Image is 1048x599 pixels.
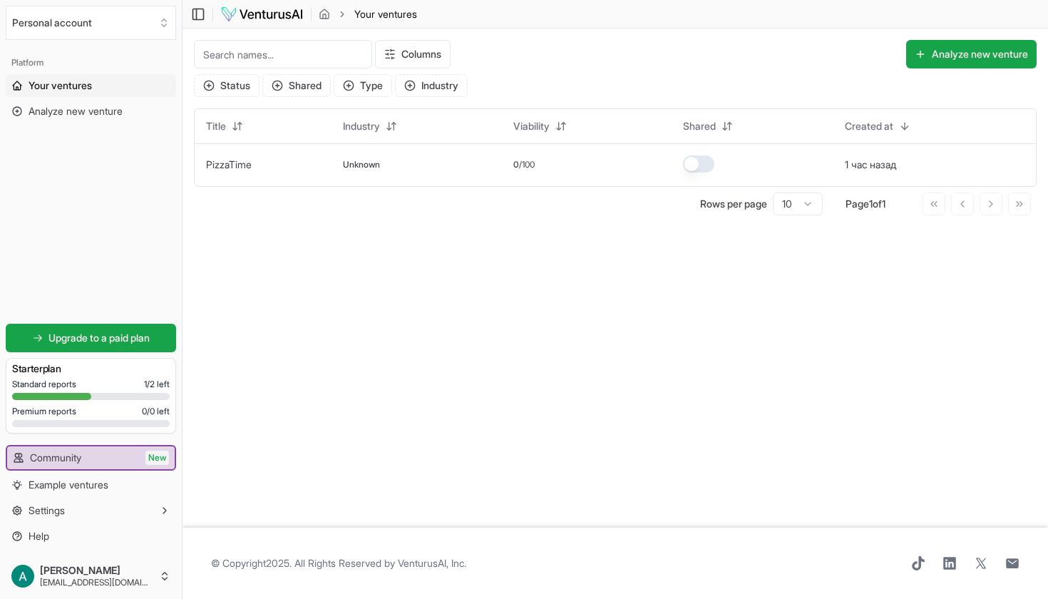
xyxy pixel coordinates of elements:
a: CommunityNew [7,446,175,469]
span: 1 / 2 left [144,379,170,390]
span: Premium reports [12,406,76,417]
button: Created at [836,115,919,138]
a: Analyze new venture [6,100,176,123]
span: New [145,451,169,465]
img: logo [220,6,304,23]
h3: Starter plan [12,362,170,376]
button: Shared [674,115,741,138]
p: Rows per page [700,197,767,211]
span: [EMAIL_ADDRESS][DOMAIN_NAME] [40,577,153,588]
span: Page [846,198,869,210]
a: Upgrade to a paid plan [6,324,176,352]
nav: breadcrumb [319,7,417,21]
button: Settings [6,499,176,522]
input: Search names... [194,40,372,68]
button: Viability [505,115,575,138]
span: Title [206,119,226,133]
button: [PERSON_NAME][EMAIL_ADDRESS][DOMAIN_NAME] [6,559,176,593]
span: Help [29,529,49,543]
a: VenturusAI, Inc [398,557,464,569]
span: 1 [882,198,885,210]
span: Industry [343,119,380,133]
span: Example ventures [29,478,108,492]
a: Help [6,525,176,548]
button: Title [197,115,252,138]
a: Your ventures [6,74,176,97]
span: 0 [513,159,519,170]
button: Select an organization [6,6,176,40]
span: © Copyright 2025 . All Rights Reserved by . [211,556,466,570]
span: Upgrade to a paid plan [48,331,150,345]
button: Industry [395,74,468,97]
button: Shared [262,74,331,97]
span: /100 [519,159,535,170]
span: Your ventures [354,7,417,21]
img: ACg8ocKMgM_6QzdAfR6d-DXjiqH7IMTi3xIjvtAJnwXyoEwcvWAb4Q=s96-c [11,565,34,588]
button: 1 час назад [845,158,896,172]
span: Analyze new venture [29,104,123,118]
span: Viability [513,119,550,133]
span: 0 / 0 left [142,406,170,417]
button: PizzaTime [206,158,252,172]
span: Unknown [343,159,380,170]
div: Platform [6,51,176,74]
span: Your ventures [29,78,92,93]
button: Columns [375,40,451,68]
button: Type [334,74,392,97]
a: Example ventures [6,473,176,496]
span: Created at [845,119,893,133]
span: of [873,198,882,210]
span: [PERSON_NAME] [40,564,153,577]
span: Settings [29,503,65,518]
span: Shared [683,119,716,133]
a: PizzaTime [206,158,252,170]
span: Standard reports [12,379,76,390]
button: Industry [334,115,406,138]
button: Status [194,74,260,97]
span: 1 [869,198,873,210]
span: Community [30,451,81,465]
button: Analyze new venture [906,40,1037,68]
